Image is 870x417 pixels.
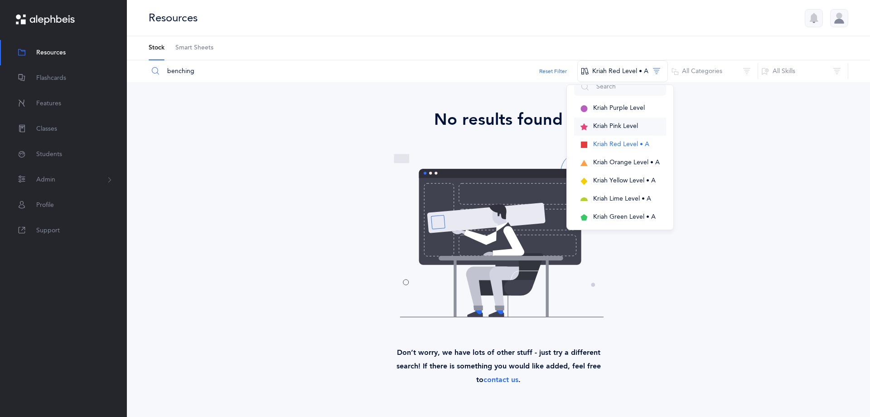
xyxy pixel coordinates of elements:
button: All Categories [667,60,758,82]
button: Kriah Red Level • A [577,60,668,82]
span: Resources [36,48,66,58]
button: Kriah Purple Level [574,99,666,118]
span: Kriah Purple Level [593,104,645,112]
a: contact us [483,376,518,384]
span: Classes [36,124,57,134]
span: Kriah Pink Level [593,123,638,130]
div: Resources [149,10,198,25]
span: Kriah Orange Level • A [593,159,660,166]
button: Kriah Pink Level [574,118,666,136]
span: Profile [36,201,54,210]
div: No results found [152,108,845,132]
button: Kriah Orange Level • A [574,154,666,172]
button: All Skills [758,60,848,82]
span: Admin [36,175,55,185]
button: Kriah Lime Level • A [574,190,666,208]
div: Don’t worry, we have lots of other stuff - just try a different search! If there is something you... [384,320,613,387]
span: Kriah Red Level • A [593,141,649,148]
span: Support [36,226,60,235]
button: Reset Filter [539,67,567,75]
span: Smart Sheets [175,44,213,53]
span: Flashcards [36,74,66,83]
input: Search [574,78,666,96]
button: Kriah Green Level • A [574,208,666,226]
button: Kriah Red Level • A [574,136,666,154]
input: Search Resources [148,60,578,82]
span: Kriah Yellow Level • A [593,177,656,184]
span: Students [36,150,62,159]
span: Kriah Green Level • A [593,213,656,221]
button: Kriah Yellow Level • A [574,172,666,190]
img: no-resources-found.svg [391,150,606,320]
button: Kriah Teal Level • A [574,226,666,245]
span: Features [36,99,61,108]
span: Kriah Lime Level • A [593,195,651,202]
iframe: Drift Widget Chat Controller [825,372,859,406]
